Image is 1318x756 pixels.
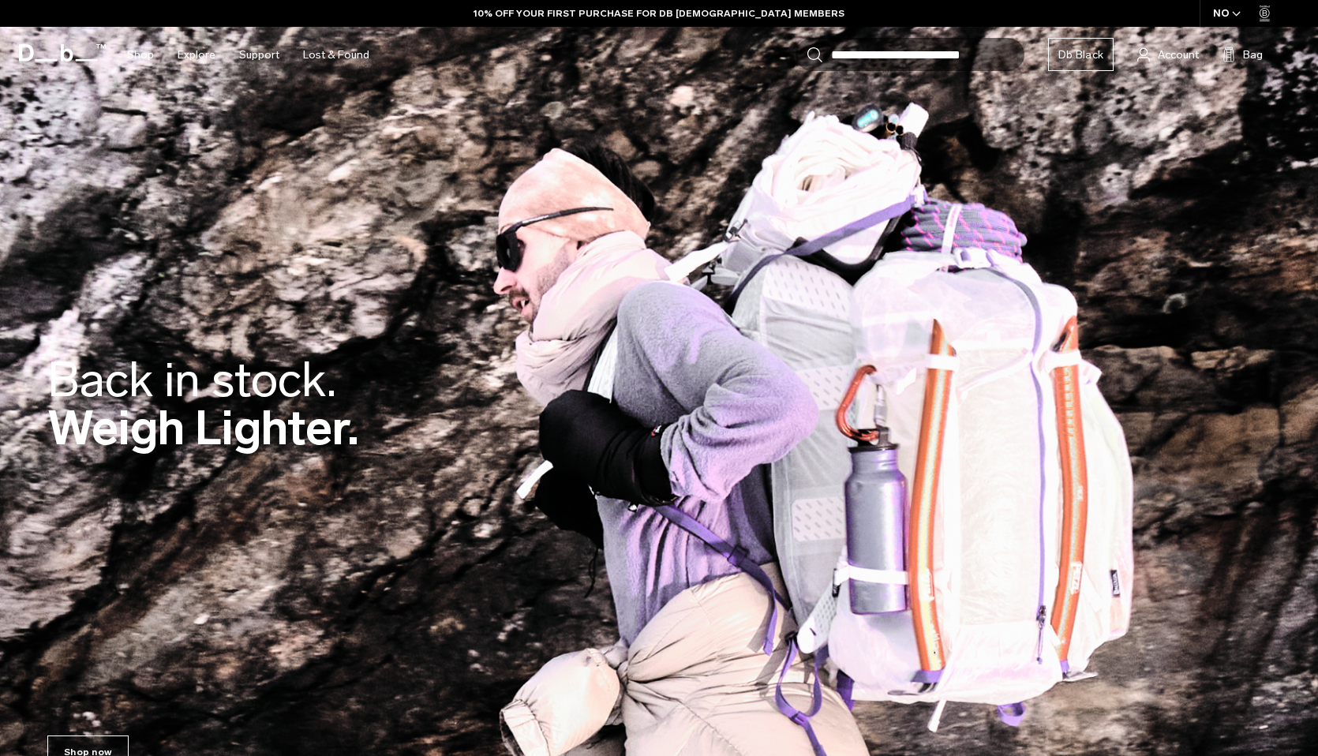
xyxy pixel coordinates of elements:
a: Lost & Found [303,27,369,83]
span: Bag [1243,47,1263,63]
span: Account [1158,47,1199,63]
a: 10% OFF YOUR FIRST PURCHASE FOR DB [DEMOGRAPHIC_DATA] MEMBERS [474,6,844,21]
a: Shop [127,27,154,83]
button: Bag [1223,45,1263,64]
a: Explore [178,27,215,83]
a: Support [239,27,279,83]
h2: Weigh Lighter. [47,356,359,452]
a: Db Black [1048,38,1114,71]
nav: Main Navigation [115,27,381,83]
span: Back in stock. [47,351,336,409]
a: Account [1137,45,1199,64]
